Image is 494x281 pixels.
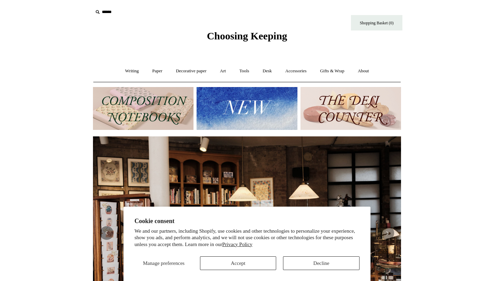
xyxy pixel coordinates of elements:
button: Next [380,226,394,240]
a: Tools [233,62,256,80]
a: Choosing Keeping [207,36,287,40]
button: Decline [283,256,360,270]
img: New.jpg__PID:f73bdf93-380a-4a35-bcfe-7823039498e1 [197,87,297,130]
p: We and our partners, including Shopify, use cookies and other technologies to personalize your ex... [134,228,360,248]
a: Privacy Policy [222,242,252,247]
a: Desk [257,62,278,80]
a: About [352,62,375,80]
span: Choosing Keeping [207,30,287,41]
a: Decorative paper [170,62,213,80]
img: The Deli Counter [301,87,401,130]
a: Art [214,62,232,80]
button: Accept [200,256,277,270]
a: Accessories [279,62,313,80]
span: Manage preferences [143,260,185,266]
a: Gifts & Wrap [314,62,351,80]
a: Paper [146,62,169,80]
img: 202302 Composition ledgers.jpg__PID:69722ee6-fa44-49dd-a067-31375e5d54ec [93,87,193,130]
a: Shopping Basket (0) [351,15,402,30]
button: Previous [100,226,114,240]
a: Writing [119,62,145,80]
button: Manage preferences [134,256,193,270]
h2: Cookie consent [134,218,360,225]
